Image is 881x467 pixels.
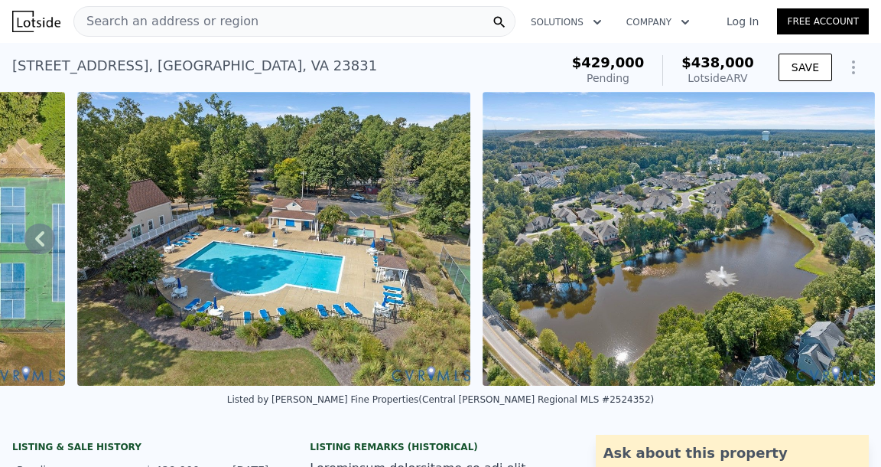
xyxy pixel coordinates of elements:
[310,441,571,453] div: Listing Remarks (Historical)
[519,8,614,36] button: Solutions
[838,52,869,83] button: Show Options
[572,70,645,86] div: Pending
[708,14,777,29] a: Log In
[572,54,645,70] span: $429,000
[12,441,273,456] div: LISTING & SALE HISTORY
[74,12,258,31] span: Search an address or region
[777,8,869,34] a: Free Account
[77,92,470,386] img: Sale: 167672972 Parcel: 104070931
[779,54,832,81] button: SAVE
[614,8,702,36] button: Company
[12,55,377,77] div: [STREET_ADDRESS] , [GEOGRAPHIC_DATA] , VA 23831
[681,70,754,86] div: Lotside ARV
[681,54,754,70] span: $438,000
[12,11,60,32] img: Lotside
[227,394,655,405] div: Listed by [PERSON_NAME] Fine Properties (Central [PERSON_NAME] Regional MLS #2524352)
[483,92,875,386] img: Sale: 167672972 Parcel: 104070931
[603,443,861,464] div: Ask about this property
